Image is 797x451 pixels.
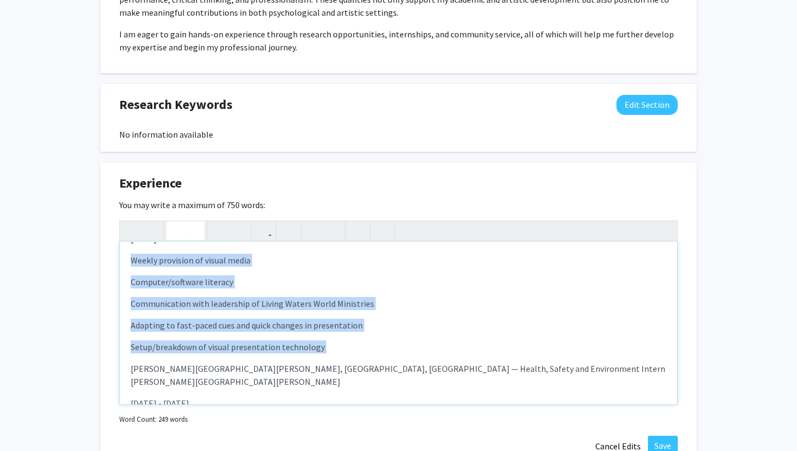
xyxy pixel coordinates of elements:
button: Unordered list [304,221,323,240]
p: Setup/breakdown of visual presentation technology [131,340,666,353]
button: Undo (Ctrl + Z) [123,221,142,240]
button: Redo (Ctrl + Y) [142,221,160,240]
button: Edit Research Keywords [616,95,678,115]
p: Communication with leadership of Living Waters World Ministries [131,297,666,310]
span: Research Keywords [119,95,233,114]
span: I am eager to gain hands-on experience through research opportunities, internships, and community... [119,29,674,53]
button: Ordered list [323,221,342,240]
p: Adapting to fast-paced cues and quick changes in presentation [131,319,666,332]
div: No information available [119,128,678,141]
button: Remove format [348,221,367,240]
div: Note to users with screen readers: Please deactivate our accessibility plugin for this page as it... [120,242,677,404]
button: Insert Image [279,221,298,240]
button: Strong (Ctrl + B) [166,221,185,240]
p: Weekly provision of visual media [131,254,666,267]
span: Experience [119,173,182,193]
button: Subscript [229,221,248,240]
iframe: Chat [8,402,46,443]
button: Emphasis (Ctrl + I) [185,221,204,240]
p: [DATE] - [DATE] [131,397,666,410]
button: Insert horizontal rule [373,221,392,240]
p: Computer/software literacy [131,275,666,288]
small: Word Count: 249 words [119,414,188,424]
label: You may write a maximum of 750 words: [119,198,265,211]
button: Fullscreen [655,221,674,240]
button: Superscript [210,221,229,240]
button: Link [254,221,273,240]
p: [PERSON_NAME][GEOGRAPHIC_DATA][PERSON_NAME], [GEOGRAPHIC_DATA], [GEOGRAPHIC_DATA] — Health, Safet... [131,362,666,388]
